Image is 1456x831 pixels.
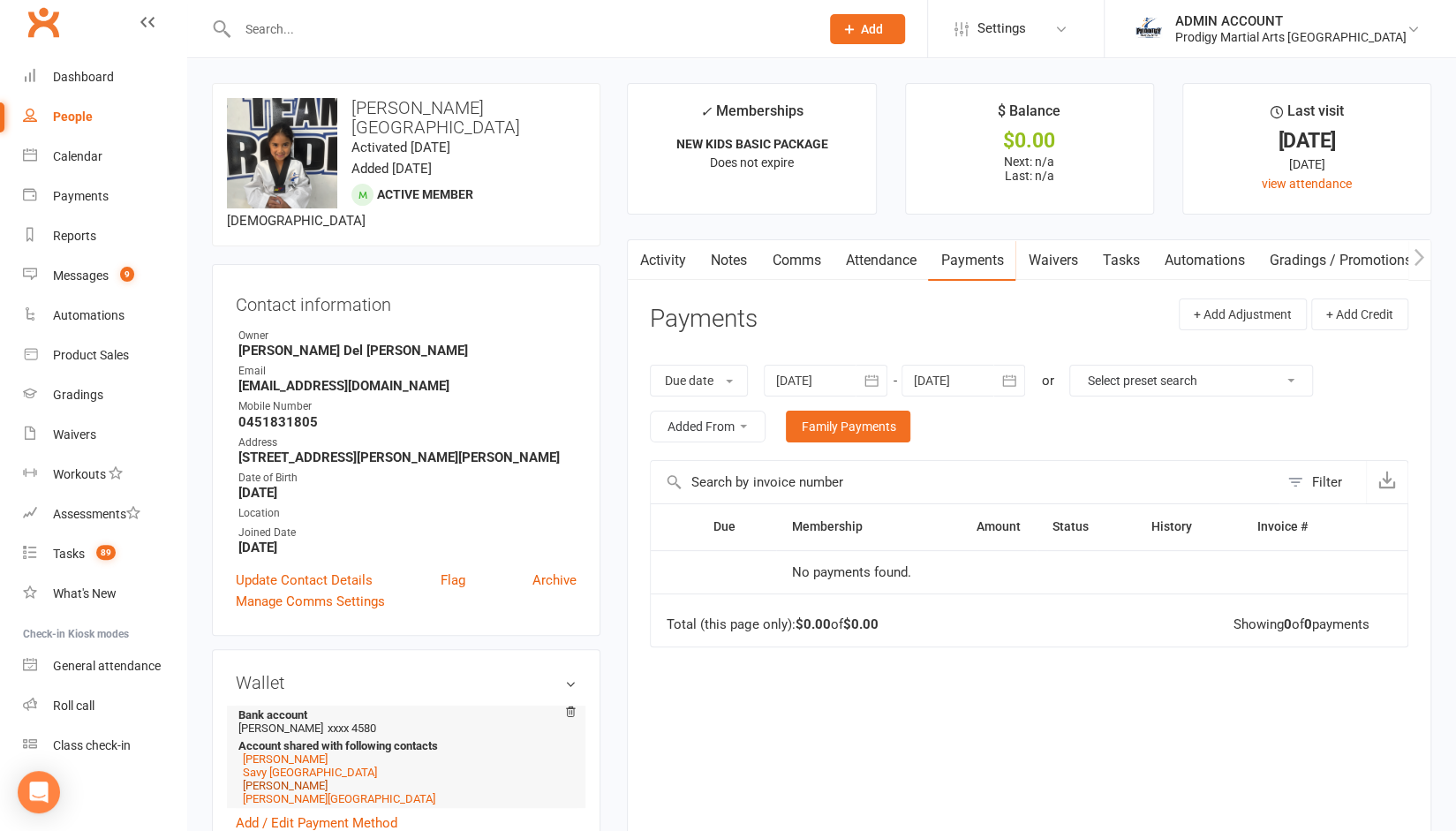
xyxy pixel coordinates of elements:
[238,378,577,394] strong: [EMAIL_ADDRESS][DOMAIN_NAME]
[861,22,883,36] span: Add
[651,461,1279,503] input: Search by invoice number
[18,771,60,813] div: Open Intercom Messenger
[238,414,577,430] strong: 0451831805
[238,398,577,415] div: Mobile Number
[1304,616,1312,632] strong: 0
[1256,240,1423,281] a: Gradings / Promotions
[650,365,748,397] button: Due date
[227,98,585,137] h3: [PERSON_NAME][GEOGRAPHIC_DATA]
[53,348,129,362] div: Product Sales
[53,149,102,163] div: Calendar
[1311,298,1408,330] button: + Add Credit
[53,110,93,124] div: People
[1131,11,1166,47] img: thumb_image1686208220.png
[698,240,759,281] a: Notes
[236,673,577,692] h3: Wallet
[238,485,577,501] strong: [DATE]
[1090,240,1151,281] a: Tasks
[23,137,186,177] a: Calendar
[1241,504,1362,549] th: Invoice #
[23,686,186,726] a: Roll call
[236,706,577,808] li: [PERSON_NAME]
[227,213,366,229] span: [DEMOGRAPHIC_DATA]
[23,57,186,97] a: Dashboard
[1175,13,1407,29] div: ADMIN ACCOUNT
[1199,132,1415,150] div: [DATE]
[650,411,766,442] button: Added From
[238,434,577,451] div: Address
[377,187,473,201] span: Active member
[53,189,109,203] div: Payments
[1151,240,1256,281] a: Automations
[23,726,186,766] a: Class kiosk mode
[23,177,186,216] a: Payments
[238,343,577,359] strong: [PERSON_NAME] Del [PERSON_NAME]
[698,504,776,549] th: Due
[53,268,109,283] div: Messages
[236,288,577,314] h3: Contact information
[23,455,186,495] a: Workouts
[238,525,577,541] div: Joined Date
[53,70,114,84] div: Dashboard
[1175,29,1407,45] div: Prodigy Martial Arts [GEOGRAPHIC_DATA]
[236,591,385,612] a: Manage Comms Settings
[238,505,577,522] div: Location
[1284,616,1292,632] strong: 0
[700,103,712,120] i: ✓
[243,792,435,805] a: [PERSON_NAME][GEOGRAPHIC_DATA]
[53,308,124,322] div: Automations
[776,504,925,549] th: Membership
[23,296,186,336] a: Automations
[227,98,337,208] img: image1754895165.png
[922,155,1137,183] p: Next: n/a Last: n/a
[650,306,758,333] h3: Payments
[238,328,577,344] div: Owner
[1312,472,1342,493] div: Filter
[96,545,116,560] span: 89
[1199,155,1415,174] div: [DATE]
[23,495,186,534] a: Assessments
[232,17,807,42] input: Search...
[238,470,577,487] div: Date of Birth
[795,616,830,632] strong: $0.00
[236,570,373,591] a: Update Contact Details
[23,646,186,686] a: General attendance kiosk mode
[830,14,905,44] button: Add
[776,550,1037,594] td: No payments found.
[1270,100,1343,132] div: Last visit
[700,100,803,132] div: Memberships
[998,100,1060,132] div: $ Balance
[23,574,186,614] a: What's New
[53,427,96,442] div: Waivers
[977,9,1026,49] span: Settings
[351,140,450,155] time: Activated [DATE]
[759,240,833,281] a: Comms
[238,449,577,465] strong: [STREET_ADDRESS][PERSON_NAME][PERSON_NAME]
[1233,617,1369,632] div: Showing of payments
[53,388,103,402] div: Gradings
[120,267,134,282] span: 9
[351,161,432,177] time: Added [DATE]
[53,738,131,752] div: Class check-in
[23,375,186,415] a: Gradings
[243,766,377,779] a: Savy [GEOGRAPHIC_DATA]
[1041,370,1053,391] div: or
[1135,504,1241,549] th: History
[238,739,568,752] strong: Account shared with following contacts
[238,363,577,380] div: Email
[1015,240,1090,281] a: Waivers
[441,570,465,591] a: Flag
[833,240,928,281] a: Attendance
[238,708,568,721] strong: Bank account
[53,507,140,521] div: Assessments
[328,721,376,735] span: xxxx 4580
[53,467,106,481] div: Workouts
[243,779,328,792] a: [PERSON_NAME]
[23,97,186,137] a: People
[925,504,1037,549] th: Amount
[53,229,96,243] div: Reports
[710,155,794,170] span: Does not expire
[23,216,186,256] a: Reports
[23,415,186,455] a: Waivers
[23,336,186,375] a: Product Sales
